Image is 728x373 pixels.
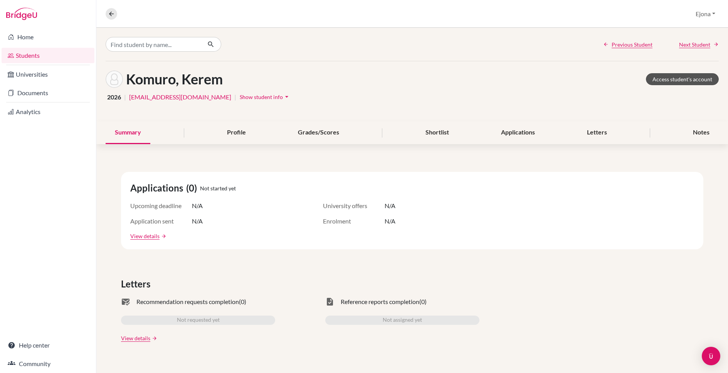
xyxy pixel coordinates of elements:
[679,40,719,49] a: Next Student
[2,356,94,371] a: Community
[218,121,255,144] div: Profile
[2,338,94,353] a: Help center
[385,217,395,226] span: N/A
[6,8,37,20] img: Bridge-U
[692,7,719,21] button: Ejona
[106,121,150,144] div: Summary
[323,201,385,210] span: University offers
[121,297,130,306] span: mark_email_read
[177,316,220,325] span: Not requested yet
[416,121,458,144] div: Shortlist
[121,277,153,291] span: Letters
[240,94,283,100] span: Show student info
[684,121,719,144] div: Notes
[121,334,150,342] a: View details
[160,234,166,239] a: arrow_forward
[419,297,427,306] span: (0)
[200,184,236,192] span: Not started yet
[612,40,652,49] span: Previous Student
[129,92,231,102] a: [EMAIL_ADDRESS][DOMAIN_NAME]
[492,121,544,144] div: Applications
[383,316,422,325] span: Not assigned yet
[130,232,160,240] a: View details
[325,297,335,306] span: task
[385,201,395,210] span: N/A
[106,37,201,52] input: Find student by name...
[2,104,94,119] a: Analytics
[702,347,720,365] div: Open Intercom Messenger
[192,201,203,210] span: N/A
[283,93,291,101] i: arrow_drop_down
[341,297,419,306] span: Reference reports completion
[106,71,123,88] img: Kerem Komuro's avatar
[107,92,121,102] span: 2026
[603,40,652,49] a: Previous Student
[124,92,126,102] span: |
[130,217,192,226] span: Application sent
[150,336,157,341] a: arrow_forward
[186,181,200,195] span: (0)
[234,92,236,102] span: |
[2,85,94,101] a: Documents
[323,217,385,226] span: Enrolment
[578,121,616,144] div: Letters
[136,297,239,306] span: Recommendation requests completion
[239,91,291,103] button: Show student infoarrow_drop_down
[130,181,186,195] span: Applications
[130,201,192,210] span: Upcoming deadline
[289,121,348,144] div: Grades/Scores
[2,67,94,82] a: Universities
[679,40,710,49] span: Next Student
[192,217,203,226] span: N/A
[2,29,94,45] a: Home
[126,71,223,87] h1: Komuro, Kerem
[2,48,94,63] a: Students
[646,73,719,85] a: Access student's account
[239,297,246,306] span: (0)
